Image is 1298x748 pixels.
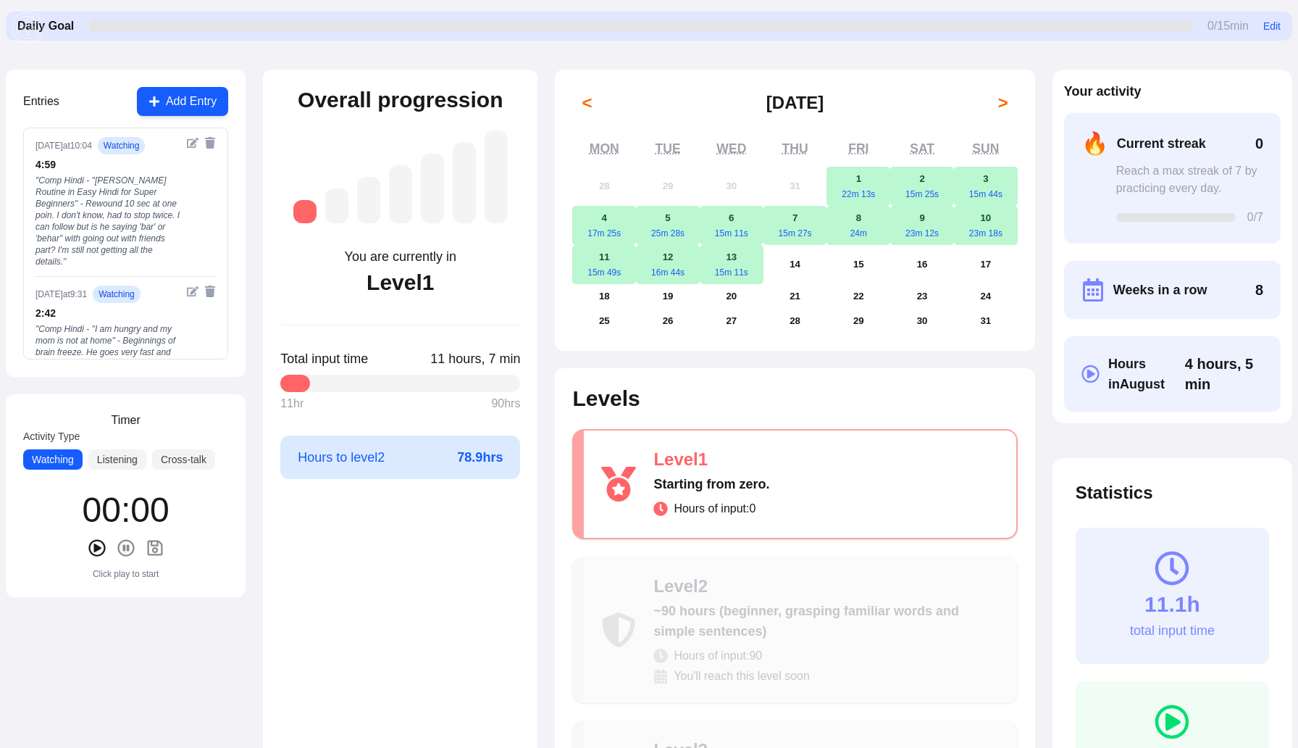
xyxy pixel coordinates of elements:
[853,315,864,326] abbr: August 29, 2025
[1247,209,1263,226] span: 0 /7
[826,228,890,239] div: 24m
[790,315,800,326] abbr: August 28, 2025
[848,141,868,156] abbr: Friday
[204,137,216,149] button: Delete entry
[890,167,954,206] button: August 2, 202515m 25s
[280,395,303,412] span: 11 hr
[23,429,228,444] label: Activity Type
[453,142,476,223] div: Level 6: ~1,750 hours (advanced, understanding native media with effort)
[636,167,700,206] button: July 29, 2025
[700,245,763,284] button: August 13, 202515m 11s
[599,291,610,302] abbr: August 18, 2025
[6,6,49,49] img: menu
[674,500,755,518] span: Hours of input: 0
[1076,481,1269,504] h2: Statistics
[790,291,800,302] abbr: August 21, 2025
[716,141,746,156] abbr: Wednesday
[910,141,934,156] abbr: Saturday
[298,87,503,113] h2: Overall progression
[98,137,146,154] span: watching
[345,246,456,267] div: You are currently in
[653,474,998,494] div: Starting from zero.
[590,141,619,156] abbr: Monday
[919,212,924,223] abbr: August 9, 2025
[1108,354,1185,394] span: Hours in August
[700,267,763,278] div: 15m 11s
[954,309,1018,333] button: August 31, 2025
[599,252,610,262] abbr: August 11, 2025
[853,259,864,270] abbr: August 15, 2025
[674,668,809,685] span: You'll reach this level soon
[653,601,999,641] div: ~90 hours (beginner, grasping familiar words and simple sentences)
[980,259,991,270] abbr: August 17, 2025
[93,568,159,580] div: Click play to start
[729,212,734,223] abbr: August 6, 2025
[421,154,444,223] div: Level 5: ~1,050 hours (high intermediate, understanding most everyday content)
[853,291,864,302] abbr: August 22, 2025
[636,267,700,278] div: 16m 44s
[457,447,503,467] span: 78.9 hrs
[919,173,924,184] abbr: August 2, 2025
[954,188,1018,200] div: 15m 44s
[485,130,508,223] div: Level 7: ~2,625 hours (near-native, understanding most media and conversations fluently)
[954,206,1018,245] button: August 10, 202523m 18s
[917,315,928,326] abbr: August 30, 2025
[35,306,181,320] div: 2 : 42
[599,315,610,326] abbr: August 25, 2025
[790,259,800,270] abbr: August 14, 2025
[1207,17,1249,35] span: 0 / 15 min
[23,93,59,110] h3: Entries
[35,140,92,151] div: [DATE] at 10:04
[582,91,592,115] span: <
[856,173,861,184] abbr: August 1, 2025
[1263,19,1281,33] button: Edit
[204,286,216,297] button: Delete entry
[653,448,998,471] div: Level 1
[763,206,827,245] button: August 7, 202515m 27s
[663,315,674,326] abbr: August 26, 2025
[726,291,737,302] abbr: August 20, 2025
[35,288,87,300] div: [DATE] at 9:31
[980,291,991,302] abbr: August 24, 2025
[700,309,763,333] button: August 27, 2025
[826,284,890,309] button: August 22, 2025
[111,412,140,429] h3: Timer
[700,284,763,309] button: August 20, 2025
[663,180,674,191] abbr: July 29, 2025
[357,177,380,223] div: Level 3: ~260 hours (low intermediate, understanding simple conversations)
[572,167,636,206] button: July 28, 2025
[35,323,181,404] div: " Comp Hindi - "I am hungry and my mom is not at home" - Beginnings of brain freeze. He goes very...
[954,167,1018,206] button: August 3, 202515m 44s
[980,212,991,223] abbr: August 10, 2025
[636,245,700,284] button: August 12, 202516m 44s
[187,286,198,297] button: Edit entry
[954,284,1018,309] button: August 24, 2025
[636,309,700,333] button: August 26, 2025
[826,206,890,245] button: August 8, 202524m
[389,165,412,223] div: Level 4: ~525 hours (intermediate, understanding more complex conversations)
[599,180,610,191] abbr: July 28, 2025
[998,91,1008,115] span: >
[1255,133,1263,154] span: 0
[917,291,928,302] abbr: August 23, 2025
[572,206,636,245] button: August 4, 202517m 25s
[826,309,890,333] button: August 29, 2025
[572,245,636,284] button: August 11, 202515m 49s
[763,167,827,206] button: July 31, 2025
[293,200,317,223] div: Level 1: Starting from zero.
[917,259,928,270] abbr: August 16, 2025
[1113,280,1207,300] span: Weeks in a row
[152,449,215,470] button: Cross-talk
[1116,162,1263,197] div: Reach a max streak of 7 by practicing every day.
[35,175,181,267] div: " Comp Hindi - "[PERSON_NAME] Routine in Easy Hindi for Super Beginners" - Rewound 10 sec at one ...
[989,88,1018,117] button: >
[1081,130,1108,157] span: 🔥
[726,252,737,262] abbr: August 13, 2025
[35,157,181,172] div: 4 : 59
[572,309,636,333] button: August 25, 2025
[890,245,954,284] button: August 16, 2025
[890,206,954,245] button: August 9, 202523m 12s
[137,87,228,116] button: Add Entry
[826,188,890,200] div: 22m 13s
[491,395,520,412] span: 90 hrs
